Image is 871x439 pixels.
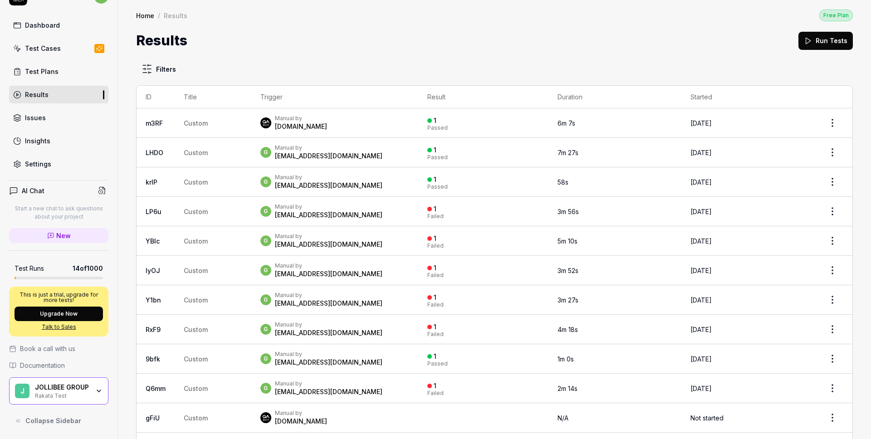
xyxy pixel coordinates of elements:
[260,235,271,246] span: g
[146,355,160,363] a: 9bfk
[20,361,65,370] span: Documentation
[184,385,208,392] span: Custom
[275,292,382,299] div: Manual by
[275,240,382,249] div: [EMAIL_ADDRESS][DOMAIN_NAME]
[25,44,61,53] div: Test Cases
[275,351,382,358] div: Manual by
[260,206,271,217] span: g
[275,210,382,219] div: [EMAIL_ADDRESS][DOMAIN_NAME]
[136,30,187,51] h1: Results
[20,344,75,353] span: Book a call with us
[146,414,160,422] a: gFiU
[275,174,382,181] div: Manual by
[434,264,436,272] div: 1
[146,267,160,274] a: lyOJ
[275,358,382,367] div: [EMAIL_ADDRESS][DOMAIN_NAME]
[690,237,712,245] time: [DATE]
[690,355,712,363] time: [DATE]
[260,265,271,276] span: g
[158,11,160,20] div: /
[558,326,578,333] time: 4m 18s
[260,176,271,187] span: g
[260,117,271,128] img: 7ccf6c19-61ad-4a6c-8811-018b02a1b829.jpg
[184,414,208,422] span: Custom
[260,383,271,394] span: g
[9,155,108,173] a: Settings
[548,86,682,108] th: Duration
[427,184,448,190] div: Passed
[146,326,161,333] a: RxF9
[558,178,568,186] time: 58s
[819,9,853,21] button: Free Plan
[136,60,181,78] button: Filters
[427,361,448,366] div: Passed
[434,176,436,184] div: 1
[9,205,108,221] p: Start a new chat to ask questions about your project
[275,151,382,161] div: [EMAIL_ADDRESS][DOMAIN_NAME]
[275,115,327,122] div: Manual by
[15,307,103,321] button: Upgrade Now
[427,390,444,396] div: Failed
[681,403,812,433] td: Not started
[275,262,382,269] div: Manual by
[558,414,568,422] span: N/A
[418,86,548,108] th: Result
[558,385,577,392] time: 2m 14s
[427,332,444,337] div: Failed
[25,67,59,76] div: Test Plans
[260,353,271,364] span: g
[9,361,108,370] a: Documentation
[15,264,44,273] h5: Test Runs
[275,299,382,308] div: [EMAIL_ADDRESS][DOMAIN_NAME]
[434,234,436,243] div: 1
[9,344,108,353] a: Book a call with us
[558,355,574,363] time: 1m 0s
[558,208,579,215] time: 3m 56s
[427,243,444,249] div: Failed
[9,132,108,150] a: Insights
[56,231,71,240] span: New
[275,181,382,190] div: [EMAIL_ADDRESS][DOMAIN_NAME]
[434,117,436,125] div: 1
[275,410,327,417] div: Manual by
[690,149,712,156] time: [DATE]
[275,233,382,240] div: Manual by
[434,382,436,390] div: 1
[427,214,444,219] div: Failed
[25,136,50,146] div: Insights
[690,385,712,392] time: [DATE]
[9,86,108,103] a: Results
[427,273,444,278] div: Failed
[9,109,108,127] a: Issues
[275,144,382,151] div: Manual by
[260,324,271,335] span: g
[681,86,812,108] th: Started
[9,412,108,430] button: Collapse Sidebar
[260,412,271,423] img: 7ccf6c19-61ad-4a6c-8811-018b02a1b829.jpg
[690,326,712,333] time: [DATE]
[427,302,444,307] div: Failed
[184,267,208,274] span: Custom
[146,208,161,215] a: LP6u
[434,323,436,331] div: 1
[184,326,208,333] span: Custom
[9,377,108,405] button: JJOLLIBEE GROUPRakata Test
[434,352,436,361] div: 1
[558,149,578,156] time: 7m 27s
[184,237,208,245] span: Custom
[260,294,271,305] span: g
[15,323,103,331] a: Talk to Sales
[9,228,108,243] a: New
[690,267,712,274] time: [DATE]
[25,113,46,122] div: Issues
[146,237,160,245] a: YBlc
[558,119,575,127] time: 6m 7s
[184,149,208,156] span: Custom
[184,355,208,363] span: Custom
[434,205,436,213] div: 1
[275,203,382,210] div: Manual by
[35,391,89,399] div: Rakata Test
[73,263,103,273] span: 14 of 1000
[25,90,49,99] div: Results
